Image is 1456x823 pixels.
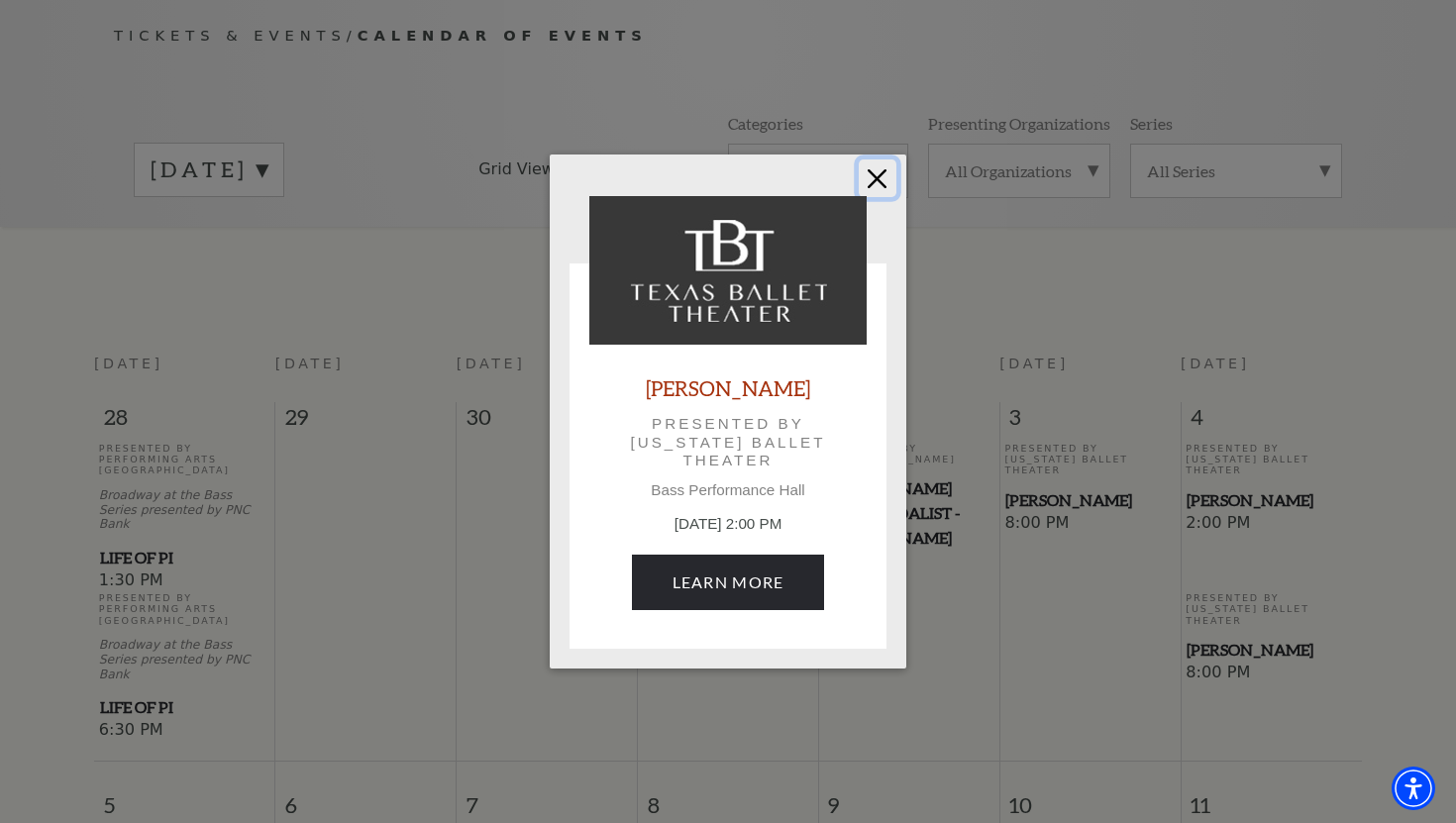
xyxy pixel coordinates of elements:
a: [PERSON_NAME] [646,374,810,401]
div: Accessibility Menu [1392,767,1435,810]
img: Peter Pan [589,196,867,345]
button: Close [859,159,896,197]
p: Bass Performance Hall [589,481,867,499]
p: [DATE] 2:00 PM [589,513,867,536]
p: Presented by [US_STATE] Ballet Theater [617,415,839,469]
a: October 4, 2:00 PM Learn More [632,555,825,610]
